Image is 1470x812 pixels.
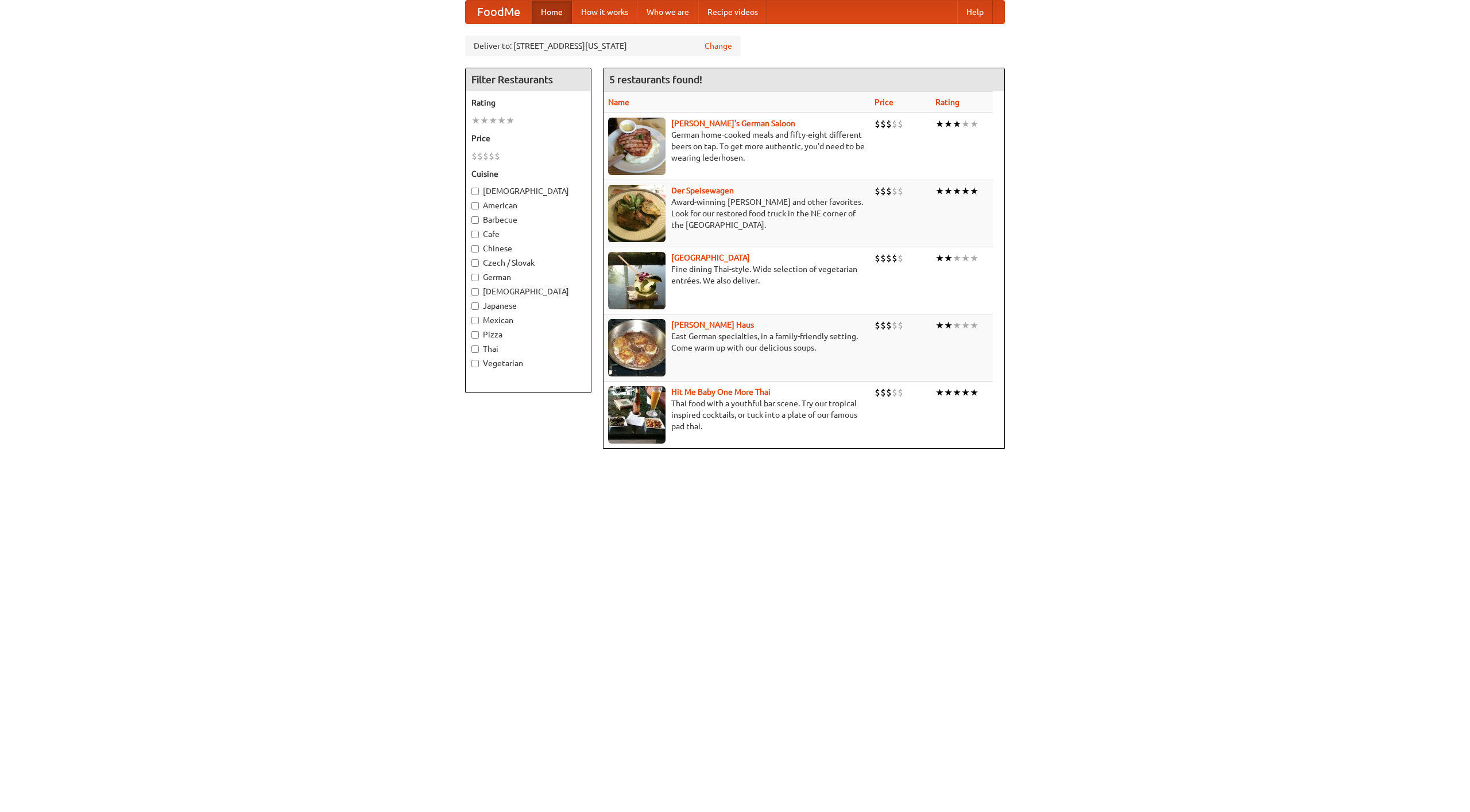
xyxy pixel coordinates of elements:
li: $ [880,185,886,197]
li: ★ [944,118,953,130]
li: $ [880,319,886,332]
label: [DEMOGRAPHIC_DATA] [471,286,585,297]
li: $ [471,150,477,162]
li: ★ [935,185,944,197]
p: East German specialties, in a family-friendly setting. Come warm up with our delicious soups. [608,331,865,353]
li: $ [886,319,892,332]
img: satay.jpg [608,252,666,309]
li: $ [875,386,880,399]
label: Czech / Slovak [471,257,585,269]
input: German [471,274,479,281]
li: $ [898,185,903,197]
li: $ [898,319,903,332]
a: FoodMe [466,1,532,24]
li: $ [494,150,500,162]
li: ★ [935,319,944,332]
li: ★ [489,114,497,127]
li: $ [886,185,892,197]
a: Recipe videos [698,1,767,24]
a: How it works [572,1,637,24]
label: Mexican [471,314,585,326]
li: ★ [970,386,978,399]
label: Barbecue [471,214,585,226]
input: American [471,202,479,209]
label: Vegetarian [471,358,585,369]
li: $ [892,252,898,265]
a: Hit Me Baby One More Thai [671,387,771,397]
li: $ [892,185,898,197]
li: ★ [961,252,970,265]
li: ★ [970,118,978,130]
label: Thai [471,343,585,355]
a: Price [875,98,893,107]
li: ★ [935,386,944,399]
li: ★ [497,114,506,127]
input: Chinese [471,245,479,252]
label: [DEMOGRAPHIC_DATA] [471,185,585,197]
li: ★ [961,185,970,197]
input: Cafe [471,231,479,238]
li: ★ [935,252,944,265]
li: $ [898,386,903,399]
p: Award-winning [PERSON_NAME] and other favorites. Look for our restored food truck in the NE corne... [608,196,865,231]
a: Help [957,1,993,24]
li: ★ [944,252,953,265]
input: Vegetarian [471,360,479,367]
li: ★ [480,114,489,127]
label: German [471,271,585,283]
li: ★ [935,118,944,130]
li: ★ [961,386,970,399]
input: Mexican [471,317,479,324]
img: esthers.jpg [608,118,666,175]
b: [PERSON_NAME] Haus [671,320,754,329]
li: $ [880,386,886,399]
p: Thai food with a youthful bar scene. Try our tropical inspired cocktails, or tuck into a plate of... [608,398,865,432]
input: [DEMOGRAPHIC_DATA] [471,188,479,195]
li: ★ [953,252,961,265]
input: Japanese [471,302,479,310]
ng-pluralize: 5 restaurants found! [609,74,702,85]
li: $ [886,118,892,130]
input: [DEMOGRAPHIC_DATA] [471,288,479,296]
li: $ [886,252,892,265]
input: Czech / Slovak [471,259,479,267]
li: ★ [471,114,480,127]
li: ★ [970,185,978,197]
li: ★ [944,319,953,332]
p: Fine dining Thai-style. Wide selection of vegetarian entrées. We also deliver. [608,263,865,286]
li: $ [892,386,898,399]
li: $ [875,185,880,197]
li: $ [892,118,898,130]
a: [GEOGRAPHIC_DATA] [671,253,750,262]
img: speisewagen.jpg [608,185,666,242]
li: ★ [961,319,970,332]
a: Change [705,40,732,52]
h5: Rating [471,97,585,108]
a: [PERSON_NAME]'s German Saloon [671,119,795,128]
input: Barbecue [471,216,479,224]
img: kohlhaus.jpg [608,319,666,376]
li: ★ [953,185,961,197]
li: $ [880,118,886,130]
div: Deliver to: [STREET_ADDRESS][US_STATE] [465,36,741,56]
li: $ [898,118,903,130]
a: Home [532,1,572,24]
li: $ [483,150,489,162]
li: $ [489,150,494,162]
a: Name [608,98,629,107]
li: ★ [961,118,970,130]
p: German home-cooked meals and fifty-eight different beers on tap. To get more authentic, you'd nee... [608,129,865,164]
li: $ [875,252,880,265]
a: Rating [935,98,960,107]
h5: Cuisine [471,168,585,180]
a: Der Speisewagen [671,186,734,195]
h4: Filter Restaurants [466,68,591,91]
li: ★ [970,252,978,265]
li: $ [875,319,880,332]
li: ★ [970,319,978,332]
li: $ [880,252,886,265]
